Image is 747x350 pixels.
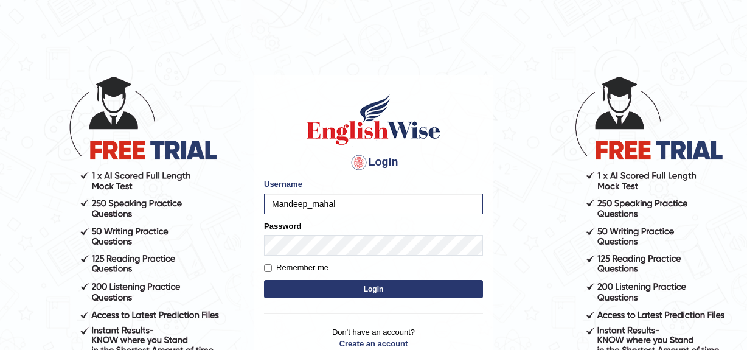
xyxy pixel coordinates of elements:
[264,338,483,349] a: Create an account
[304,92,443,147] img: Logo of English Wise sign in for intelligent practice with AI
[264,153,483,172] h4: Login
[264,178,302,190] label: Username
[264,264,272,272] input: Remember me
[264,280,483,298] button: Login
[264,262,328,274] label: Remember me
[264,220,301,232] label: Password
